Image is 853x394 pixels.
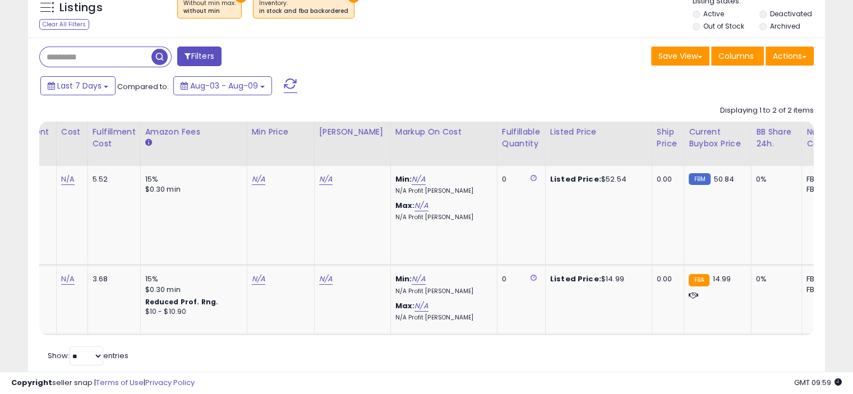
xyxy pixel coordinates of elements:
strong: Copyright [11,377,52,388]
small: FBA [689,274,709,286]
a: N/A [61,174,75,185]
b: Listed Price: [550,274,601,284]
label: Out of Stock [703,21,744,31]
div: Clear All Filters [39,19,89,30]
div: in stock and fba backordered [259,7,348,15]
a: N/A [412,174,425,185]
label: Archived [769,21,800,31]
div: FBA: 2 [806,174,843,184]
div: FBM: 2 [806,184,843,194]
span: Aug-03 - Aug-09 [190,80,258,91]
b: Min: [395,274,412,284]
th: The percentage added to the cost of goods (COGS) that forms the calculator for Min & Max prices. [390,122,497,166]
div: seller snap | | [11,378,195,388]
span: Last 7 Days [57,80,102,91]
div: Ship Price [657,126,679,150]
button: Last 7 Days [40,76,116,95]
a: N/A [252,174,265,185]
span: 2025-08-18 09:59 GMT [794,377,842,388]
button: Filters [177,47,221,66]
div: $0.30 min [145,285,238,295]
div: Markup on Cost [395,126,492,138]
label: Deactivated [769,9,811,18]
p: N/A Profit [PERSON_NAME] [395,288,488,295]
button: Actions [766,47,814,66]
p: N/A Profit [PERSON_NAME] [395,214,488,221]
label: Active [703,9,724,18]
div: without min [183,7,236,15]
b: Min: [395,174,412,184]
div: FBM: 2 [806,285,843,295]
div: 0 [502,274,537,284]
a: N/A [319,174,333,185]
small: Amazon Fees. [145,138,152,148]
div: 15% [145,274,238,284]
b: Listed Price: [550,174,601,184]
b: Reduced Prof. Rng. [145,297,219,307]
div: 15% [145,174,238,184]
span: 50.84 [713,174,734,184]
div: 3.68 [93,274,132,284]
div: Fulfillment Cost [93,126,136,150]
a: N/A [61,274,75,285]
a: Terms of Use [96,377,144,388]
div: Num of Comp. [806,126,847,150]
b: Max: [395,200,415,211]
b: Max: [395,300,415,311]
div: Listed Price [550,126,647,138]
small: FBM [689,173,711,185]
div: 0% [756,174,793,184]
div: $0.30 min [145,184,238,194]
div: [PERSON_NAME] [319,126,386,138]
a: N/A [412,274,425,285]
p: N/A Profit [PERSON_NAME] [395,187,488,195]
a: N/A [319,274,333,285]
a: N/A [414,300,428,312]
div: BB Share 24h. [756,126,797,150]
div: Fulfillable Quantity [502,126,541,150]
div: Min Price [252,126,310,138]
button: Save View [651,47,709,66]
button: Aug-03 - Aug-09 [173,76,272,95]
div: 0% [756,274,793,284]
p: N/A Profit [PERSON_NAME] [395,314,488,322]
div: Current Buybox Price [689,126,746,150]
div: Amazon Fees [145,126,242,138]
div: FBA: 2 [806,274,843,284]
div: 0.00 [657,274,675,284]
button: Columns [711,47,764,66]
div: $14.99 [550,274,643,284]
div: $52.54 [550,174,643,184]
a: N/A [252,274,265,285]
div: 0 [502,174,537,184]
span: Columns [718,50,754,62]
a: Privacy Policy [145,377,195,388]
span: Show: entries [48,350,128,361]
div: Displaying 1 to 2 of 2 items [720,105,814,116]
span: 14.99 [712,274,731,284]
a: N/A [414,200,428,211]
div: 0.00 [657,174,675,184]
div: Cost [61,126,83,138]
div: 5.52 [93,174,132,184]
span: Compared to: [117,81,169,92]
div: $10 - $10.90 [145,307,238,317]
div: Fulfillment [6,126,51,138]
